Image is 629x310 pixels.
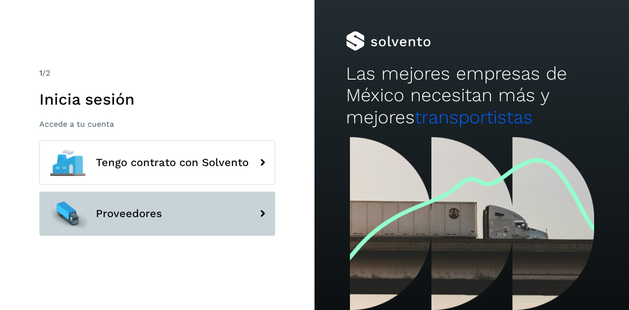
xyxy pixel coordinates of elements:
[39,90,275,109] h1: Inicia sesión
[39,119,275,129] p: Accede a tu cuenta
[96,157,249,169] span: Tengo contrato con Solvento
[415,107,533,128] span: transportistas
[346,63,598,128] h2: Las mejores empresas de México necesitan más y mejores
[39,192,275,236] button: Proveedores
[39,141,275,185] button: Tengo contrato con Solvento
[96,208,162,220] span: Proveedores
[39,68,42,78] span: 1
[39,67,275,79] div: /2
